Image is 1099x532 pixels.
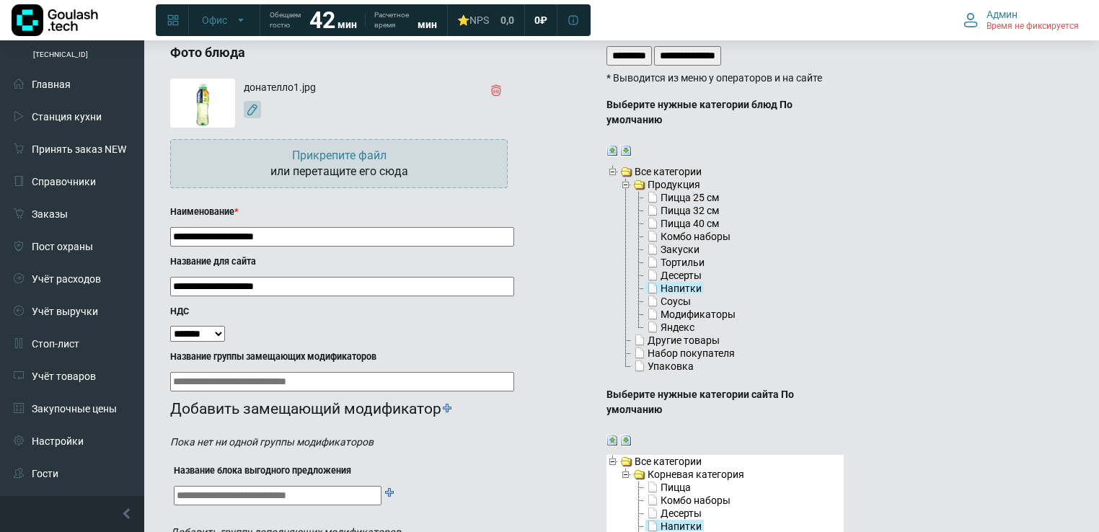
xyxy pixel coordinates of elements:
[645,295,692,306] a: Соусы
[606,99,793,125] b: Выберите нужные категории блюд По умолчанию
[987,8,1018,21] span: Админ
[526,7,556,33] a: 0 ₽
[645,191,720,203] a: Пицца 25 см
[170,79,235,128] img: донателло1.jpg
[309,6,335,34] strong: 42
[645,256,706,267] a: Тортильи
[534,14,540,27] span: 0
[606,434,618,445] a: Свернуть
[270,10,301,30] span: Обещаем гостю
[384,487,395,498] input: Submit
[270,148,408,179] span: или перетащите его сюда
[170,400,441,418] h4: Добавить замещающий модификатор
[457,14,489,27] div: ⭐
[645,481,692,492] a: Пицца
[620,145,632,156] img: Развернуть
[12,4,98,36] img: Логотип компании Goulash.tech
[645,204,720,216] a: Пицца 32 см
[170,205,596,219] label: Наименование
[645,269,703,280] a: Десерты
[193,9,255,32] button: Офис
[645,507,703,518] a: Десерты
[632,334,721,345] a: Другие товары
[606,144,618,156] a: Свернуть
[645,321,696,332] a: Яндекс
[261,7,446,33] a: Обещаем гостю 42 мин Расчетное время мин
[606,435,618,446] img: Свернуть
[202,14,227,27] span: Офис
[645,243,701,254] a: Закуски
[170,255,596,269] label: Название для сайта
[645,494,732,505] a: Комбо наборы
[619,165,703,177] a: Все категории
[170,44,508,61] p: Фото блюда
[170,305,596,319] label: НДС
[987,21,1079,32] span: Время не фиксируется
[619,455,703,466] a: Все категории
[500,14,514,27] span: 0,0
[620,435,632,446] img: Развернуть
[632,178,702,190] a: Продукция
[645,217,720,229] a: Пицца 40 см
[606,145,618,156] img: Свернуть
[337,19,357,30] span: мин
[632,347,736,358] a: Набор покупателя
[645,282,704,293] a: Напитки
[955,5,1087,35] button: Админ Время не фиксируется
[620,144,632,156] a: Развернуть
[540,14,547,27] span: ₽
[632,468,746,479] a: Корневая категория
[645,308,737,319] a: Модификаторы
[620,434,632,445] a: Развернуть
[244,80,316,95] span: донателло1.jpg
[170,350,596,364] label: Название группы замещающих модификаторов
[292,148,387,162] b: Прикрепите файл
[170,436,374,448] span: Пока нет ни одной группы модификаторов
[606,389,794,415] b: Выберите нужные категории сайта По умолчанию
[441,402,453,414] input: Submit
[469,14,489,26] span: NPS
[374,10,409,30] span: Расчетное время
[645,520,704,531] a: Напитки
[449,7,523,33] a: ⭐NPS 0,0
[645,230,732,241] a: Комбо наборы
[174,464,585,478] label: Название блока выгодного предложения
[418,19,437,30] span: мин
[632,360,695,371] a: Упаковка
